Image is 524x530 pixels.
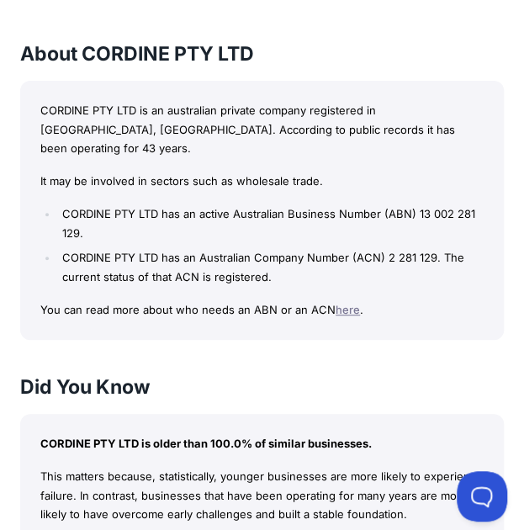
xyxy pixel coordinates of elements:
[457,471,507,522] iframe: Toggle Customer Support
[40,300,484,320] p: You can read more about who needs an ABN or an ACN .
[40,434,484,453] p: CORDINE PTY LTD is older than 100.0% of similar businesses.
[336,303,360,316] a: here
[20,40,504,67] h3: About CORDINE PTY LTD
[40,101,484,158] p: CORDINE PTY LTD is an australian private company registered in [GEOGRAPHIC_DATA], [GEOGRAPHIC_DAT...
[58,204,484,243] li: CORDINE PTY LTD has an active Australian Business Number (ABN) 13 002 281 129.
[40,467,484,524] p: This matters because, statistically, younger businesses are more likely to experience failure. In...
[40,172,484,191] p: It may be involved in sectors such as wholesale trade.
[58,248,484,287] li: CORDINE PTY LTD has an Australian Company Number (ACN) 2 281 129. The current status of that ACN ...
[20,374,504,400] h3: Did You Know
